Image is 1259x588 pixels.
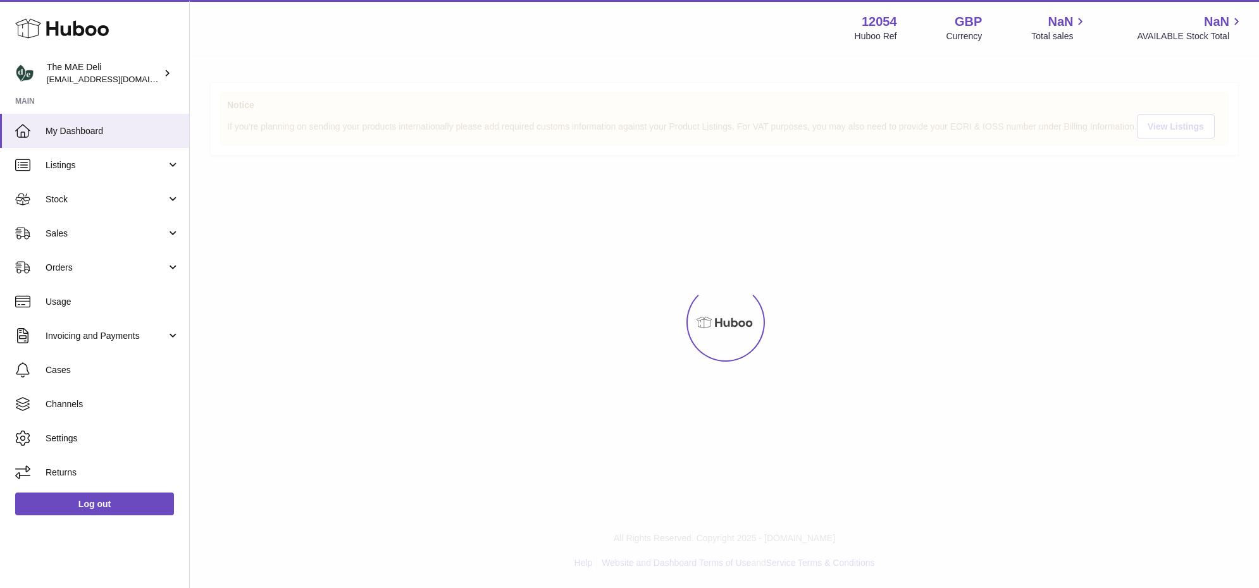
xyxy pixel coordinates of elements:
a: NaN Total sales [1031,13,1088,42]
span: Total sales [1031,30,1088,42]
span: Settings [46,432,180,444]
div: The MAE Deli [47,61,161,85]
span: Cases [46,364,180,376]
span: Listings [46,159,166,171]
span: My Dashboard [46,125,180,137]
span: Orders [46,262,166,274]
span: Returns [46,467,180,479]
a: NaN AVAILABLE Stock Total [1137,13,1244,42]
span: Sales [46,228,166,240]
span: Channels [46,398,180,410]
span: [EMAIL_ADDRESS][DOMAIN_NAME] [47,74,186,84]
strong: GBP [955,13,982,30]
img: logistics@deliciouslyella.com [15,64,34,83]
span: NaN [1204,13,1229,30]
strong: 12054 [862,13,897,30]
span: Usage [46,296,180,308]
span: NaN [1048,13,1073,30]
span: AVAILABLE Stock Total [1137,30,1244,42]
div: Currency [946,30,983,42]
span: Stock [46,193,166,205]
a: Log out [15,493,174,515]
span: Invoicing and Payments [46,330,166,342]
div: Huboo Ref [855,30,897,42]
